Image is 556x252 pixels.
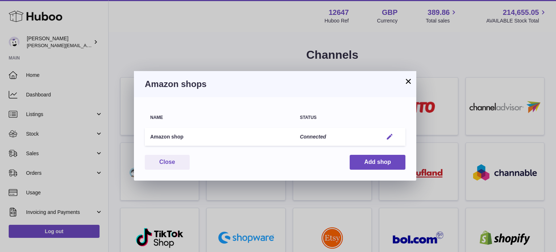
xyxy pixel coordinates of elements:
[300,115,372,120] div: Status
[145,78,405,90] h3: Amazon shops
[350,155,405,170] button: Add shop
[294,128,378,146] td: Connected
[145,155,190,170] button: Close
[404,77,413,86] button: ×
[150,115,289,120] div: Name
[145,128,294,146] td: Amazon shop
